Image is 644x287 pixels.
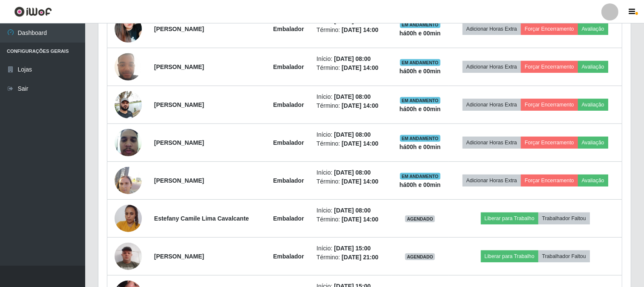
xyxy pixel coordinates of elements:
button: Liberar para Trabalho [481,212,538,224]
strong: [PERSON_NAME] [154,26,204,32]
button: Forçar Encerramento [521,175,578,187]
time: [DATE] 08:00 [334,131,371,138]
img: 1702417487415.jpeg [115,86,142,123]
img: CoreUI Logo [14,6,52,17]
button: Avaliação [578,175,608,187]
li: Início: [316,55,386,63]
strong: há 00 h e 00 min [400,68,441,75]
li: Término: [316,139,386,148]
li: Início: [316,168,386,177]
li: Início: [316,206,386,215]
strong: Embalador [273,139,304,146]
li: Término: [316,63,386,72]
button: Avaliação [578,99,608,111]
button: Trabalhador Faltou [538,212,590,224]
strong: Embalador [273,63,304,70]
button: Adicionar Horas Extra [463,23,521,35]
time: [DATE] 14:00 [342,216,378,223]
button: Avaliação [578,61,608,73]
strong: Embalador [273,253,304,260]
strong: Estefany Camile Lima Cavalcante [154,215,249,222]
strong: Embalador [273,26,304,32]
strong: Embalador [273,215,304,222]
span: AGENDADO [405,215,435,222]
span: EM ANDAMENTO [400,173,440,180]
button: Forçar Encerramento [521,137,578,149]
time: [DATE] 15:00 [334,245,371,252]
span: EM ANDAMENTO [400,135,440,142]
time: [DATE] 08:00 [334,55,371,62]
li: Término: [316,177,386,186]
strong: [PERSON_NAME] [154,101,204,108]
button: Trabalhador Faltou [538,250,590,262]
button: Adicionar Horas Extra [463,61,521,73]
strong: Embalador [273,101,304,108]
img: 1708837216979.jpeg [115,124,142,161]
span: AGENDADO [405,253,435,260]
time: [DATE] 21:00 [342,254,378,261]
button: Forçar Encerramento [521,99,578,111]
img: 1694719722854.jpeg [115,49,142,85]
li: Término: [316,253,386,262]
time: [DATE] 08:00 [334,93,371,100]
time: [DATE] 14:00 [342,140,378,147]
strong: [PERSON_NAME] [154,177,204,184]
li: Término: [316,26,386,34]
time: [DATE] 14:00 [342,178,378,185]
button: Adicionar Horas Extra [463,175,521,187]
img: 1746665435816.jpeg [115,200,142,236]
button: Avaliação [578,137,608,149]
time: [DATE] 08:00 [334,169,371,176]
strong: há 00 h e 00 min [400,30,441,37]
span: EM ANDAMENTO [400,97,440,104]
button: Adicionar Horas Extra [463,137,521,149]
li: Término: [316,101,386,110]
time: [DATE] 14:00 [342,26,378,33]
li: Término: [316,215,386,224]
span: EM ANDAMENTO [400,59,440,66]
li: Início: [316,92,386,101]
img: 1709375112510.jpeg [115,238,142,274]
strong: [PERSON_NAME] [154,253,204,260]
button: Avaliação [578,23,608,35]
strong: Embalador [273,177,304,184]
time: [DATE] 14:00 [342,102,378,109]
strong: [PERSON_NAME] [154,139,204,146]
li: Início: [316,244,386,253]
strong: [PERSON_NAME] [154,63,204,70]
img: 1709915413982.jpeg [115,5,142,53]
button: Liberar para Trabalho [481,250,538,262]
time: [DATE] 14:00 [342,64,378,71]
span: EM ANDAMENTO [400,21,440,28]
li: Início: [316,130,386,139]
strong: há 00 h e 00 min [400,106,441,112]
img: 1728130244935.jpeg [115,162,142,198]
button: Forçar Encerramento [521,23,578,35]
strong: há 00 h e 00 min [400,143,441,150]
time: [DATE] 08:00 [334,207,371,214]
strong: há 00 h e 00 min [400,181,441,188]
button: Forçar Encerramento [521,61,578,73]
button: Adicionar Horas Extra [463,99,521,111]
